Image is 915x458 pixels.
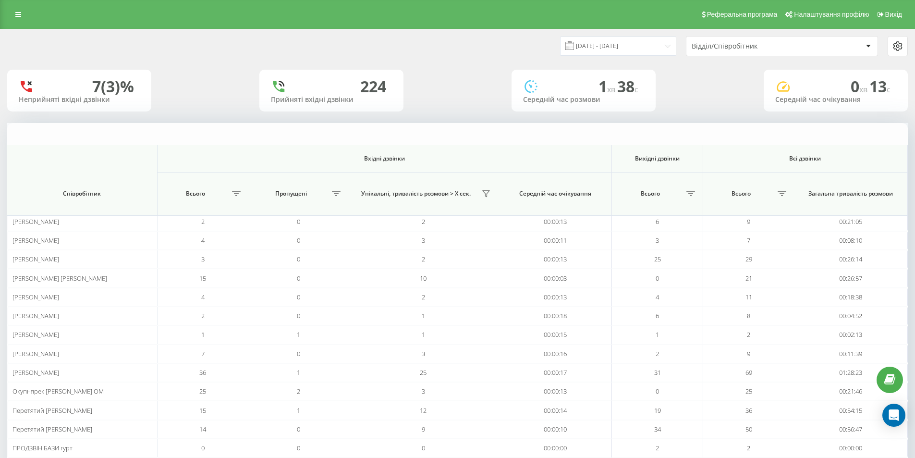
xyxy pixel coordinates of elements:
[745,274,752,283] span: 21
[12,274,107,283] span: [PERSON_NAME] [PERSON_NAME]
[708,190,775,198] span: Всього
[692,42,806,50] div: Відділ/Співробітник
[297,236,300,245] span: 0
[422,387,425,396] span: 3
[621,155,694,162] span: Вихідні дзвінки
[745,387,752,396] span: 25
[12,425,92,433] span: Перетятий [PERSON_NAME]
[747,349,750,358] span: 9
[804,190,897,198] span: Загальна тривалість розмови
[199,425,206,433] span: 14
[162,190,229,198] span: Всього
[598,76,617,97] span: 1
[201,236,205,245] span: 4
[199,274,206,283] span: 15
[92,77,134,96] div: 7 (3)%
[499,382,612,401] td: 00:00:13
[297,255,300,263] span: 0
[422,349,425,358] span: 3
[794,439,908,458] td: 00:00:00
[654,255,661,263] span: 25
[654,368,661,377] span: 31
[499,439,612,458] td: 00:00:00
[794,250,908,269] td: 00:26:14
[201,349,205,358] span: 7
[607,84,617,95] span: хв
[745,406,752,415] span: 36
[499,250,612,269] td: 00:00:13
[297,349,300,358] span: 0
[794,325,908,344] td: 00:02:13
[19,190,145,198] span: Співробітник
[851,76,869,97] span: 0
[617,190,683,198] span: Всього
[747,444,750,452] span: 2
[199,387,206,396] span: 25
[201,330,205,339] span: 1
[745,368,752,377] span: 69
[707,11,778,18] span: Реферальна програма
[794,363,908,382] td: 01:28:23
[656,311,659,320] span: 6
[745,255,752,263] span: 29
[422,236,425,245] span: 3
[747,217,750,226] span: 9
[656,274,659,283] span: 0
[747,311,750,320] span: 8
[12,217,59,226] span: [PERSON_NAME]
[499,345,612,363] td: 00:00:16
[499,231,612,250] td: 00:00:11
[794,420,908,439] td: 00:56:47
[12,293,59,301] span: [PERSON_NAME]
[297,217,300,226] span: 0
[201,444,205,452] span: 0
[794,382,908,401] td: 00:21:46
[420,406,427,415] span: 12
[420,368,427,377] span: 25
[297,330,300,339] span: 1
[745,293,752,301] span: 11
[422,425,425,433] span: 9
[634,84,638,95] span: c
[882,404,905,427] div: Open Intercom Messenger
[422,217,425,226] span: 2
[656,387,659,396] span: 0
[499,325,612,344] td: 00:00:15
[422,311,425,320] span: 1
[794,212,908,231] td: 00:21:05
[12,311,59,320] span: [PERSON_NAME]
[869,76,891,97] span: 13
[12,330,59,339] span: [PERSON_NAME]
[360,77,386,96] div: 224
[499,269,612,287] td: 00:00:03
[201,255,205,263] span: 3
[422,293,425,301] span: 2
[297,444,300,452] span: 0
[12,387,104,396] span: Окупнярек [PERSON_NAME] ОМ
[794,288,908,307] td: 00:18:38
[199,368,206,377] span: 36
[253,190,329,198] span: Пропущені
[656,330,659,339] span: 1
[12,444,73,452] span: ПРОДЗВІН БАЗИ гурт
[499,212,612,231] td: 00:00:13
[297,274,300,283] span: 0
[297,387,300,396] span: 2
[654,406,661,415] span: 19
[499,420,612,439] td: 00:00:10
[747,330,750,339] span: 2
[12,406,92,415] span: Перетятий [PERSON_NAME]
[422,330,425,339] span: 1
[297,293,300,301] span: 0
[12,349,59,358] span: [PERSON_NAME]
[523,96,644,104] div: Середній час розмови
[794,231,908,250] td: 00:08:10
[271,96,392,104] div: Прийняті вхідні дзвінки
[12,255,59,263] span: [PERSON_NAME]
[499,288,612,307] td: 00:00:13
[19,96,140,104] div: Неприйняті вхідні дзвінки
[201,311,205,320] span: 2
[201,293,205,301] span: 4
[887,84,891,95] span: c
[297,406,300,415] span: 1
